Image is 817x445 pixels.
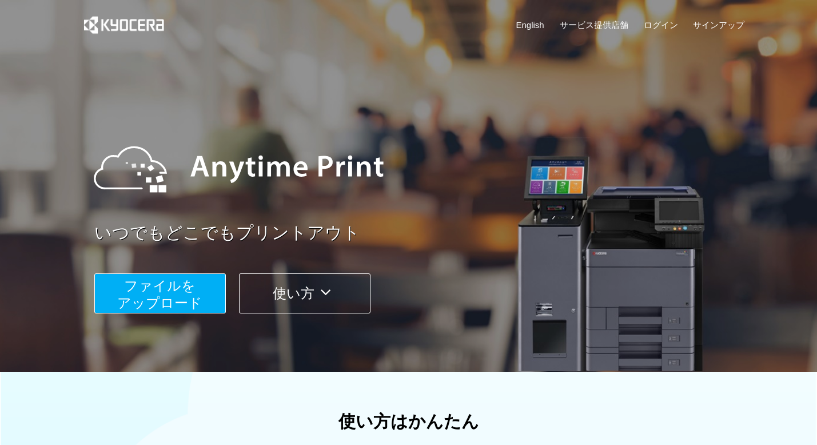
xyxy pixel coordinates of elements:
[693,19,744,31] a: サインアップ
[560,19,628,31] a: サービス提供店舗
[239,273,370,313] button: 使い方
[117,278,202,311] span: ファイルを ​​アップロード
[516,19,544,31] a: English
[644,19,678,31] a: ログイン
[94,221,752,245] a: いつでもどこでもプリントアウト
[94,273,226,313] button: ファイルを​​アップロード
